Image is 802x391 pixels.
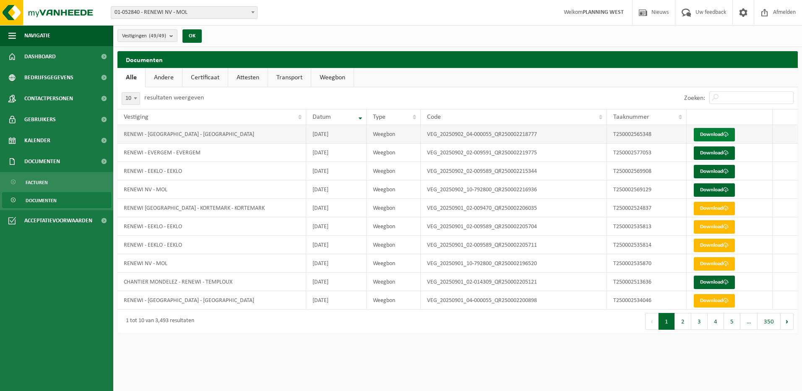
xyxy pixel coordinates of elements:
td: Weegbon [367,199,421,217]
span: Type [373,114,385,120]
td: VEG_20250901_10-792800_QR250002196520 [421,254,607,273]
td: RENEWI NV - MOL [117,180,306,199]
td: VEG_20250901_04-000055_QR250002200898 [421,291,607,310]
td: Weegbon [367,162,421,180]
a: Download [694,220,735,234]
td: T250002565348 [607,125,687,143]
td: RENEWI - EEKLO - EEKLO [117,162,306,180]
td: VEG_20250901_02-014309_QR250002205121 [421,273,607,291]
span: Vestiging [124,114,148,120]
td: Weegbon [367,273,421,291]
td: [DATE] [306,217,367,236]
td: T250002524837 [607,199,687,217]
td: VEG_20250902_02-009591_QR250002219775 [421,143,607,162]
td: VEG_20250902_02-009589_QR250002215344 [421,162,607,180]
td: VEG_20250902_10-792800_QR250002216936 [421,180,607,199]
td: T250002577053 [607,143,687,162]
a: Download [694,257,735,271]
a: Download [694,128,735,141]
label: resultaten weergeven [144,94,204,101]
span: Dashboard [24,46,56,67]
h2: Documenten [117,51,798,68]
button: 1 [659,313,675,330]
td: CHANTIER MONDELEZ - RENEWI - TEMPLOUX [117,273,306,291]
td: [DATE] [306,254,367,273]
td: Weegbon [367,291,421,310]
td: [DATE] [306,180,367,199]
td: T250002569908 [607,162,687,180]
span: Contactpersonen [24,88,73,109]
td: [DATE] [306,236,367,254]
span: Vestigingen [122,30,166,42]
td: [DATE] [306,273,367,291]
a: Download [694,294,735,308]
a: Weegbon [311,68,354,87]
a: Certificaat [182,68,228,87]
span: Acceptatievoorwaarden [24,210,92,231]
td: T250002569129 [607,180,687,199]
td: RENEWI - [GEOGRAPHIC_DATA] - [GEOGRAPHIC_DATA] [117,291,306,310]
a: Attesten [228,68,268,87]
button: 350 [758,313,781,330]
a: Download [694,146,735,160]
button: Next [781,313,794,330]
span: … [740,313,758,330]
a: Documenten [2,192,111,208]
a: Download [694,183,735,197]
div: 1 tot 10 van 3,493 resultaten [122,314,194,329]
td: [DATE] [306,143,367,162]
span: 10 [122,92,140,105]
td: T250002535814 [607,236,687,254]
span: Taaknummer [613,114,649,120]
button: OK [182,29,202,43]
button: Vestigingen(49/49) [117,29,177,42]
td: RENEWI [GEOGRAPHIC_DATA] - KORTEMARK - KORTEMARK [117,199,306,217]
span: 01-052840 - RENEWI NV - MOL [111,6,258,19]
a: Andere [146,68,182,87]
a: Alle [117,68,145,87]
button: 2 [675,313,691,330]
span: 01-052840 - RENEWI NV - MOL [111,7,257,18]
td: RENEWI - EVERGEM - EVERGEM [117,143,306,162]
td: Weegbon [367,180,421,199]
span: Gebruikers [24,109,56,130]
button: Previous [645,313,659,330]
td: Weegbon [367,236,421,254]
td: VEG_20250901_02-009589_QR250002205704 [421,217,607,236]
span: Documenten [24,151,60,172]
td: RENEWI - EEKLO - EEKLO [117,217,306,236]
span: Facturen [26,175,48,190]
span: Bedrijfsgegevens [24,67,73,88]
a: Download [694,165,735,178]
td: VEG_20250901_02-009589_QR250002205711 [421,236,607,254]
count: (49/49) [149,33,166,39]
a: Facturen [2,174,111,190]
strong: PLANNING WEST [583,9,624,16]
td: VEG_20250902_04-000055_QR250002218777 [421,125,607,143]
td: Weegbon [367,125,421,143]
a: Download [694,202,735,215]
a: Download [694,276,735,289]
td: T250002534046 [607,291,687,310]
a: Download [694,239,735,252]
span: Documenten [26,193,57,209]
button: 4 [708,313,724,330]
td: Weegbon [367,254,421,273]
td: T250002513636 [607,273,687,291]
span: Kalender [24,130,50,151]
td: RENEWI - EEKLO - EEKLO [117,236,306,254]
td: Weegbon [367,143,421,162]
span: Code [427,114,441,120]
span: Navigatie [24,25,50,46]
td: [DATE] [306,291,367,310]
button: 3 [691,313,708,330]
label: Zoeken: [684,95,705,102]
a: Transport [268,68,311,87]
td: [DATE] [306,125,367,143]
td: [DATE] [306,162,367,180]
td: RENEWI - [GEOGRAPHIC_DATA] - [GEOGRAPHIC_DATA] [117,125,306,143]
span: 10 [122,93,140,104]
td: Weegbon [367,217,421,236]
td: RENEWI NV - MOL [117,254,306,273]
td: [DATE] [306,199,367,217]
